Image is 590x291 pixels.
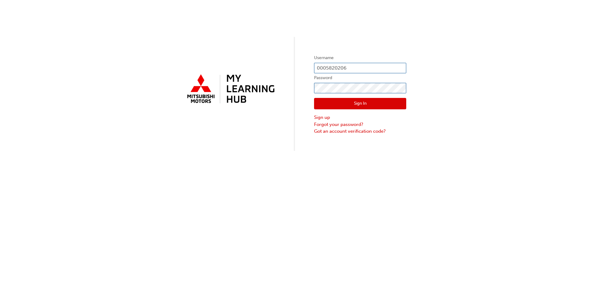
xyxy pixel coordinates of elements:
button: Sign In [314,98,406,110]
img: mmal [184,72,276,107]
a: Got an account verification code? [314,128,406,135]
label: Username [314,54,406,62]
input: Username [314,63,406,73]
label: Password [314,74,406,82]
a: Sign up [314,114,406,121]
a: Forgot your password? [314,121,406,128]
